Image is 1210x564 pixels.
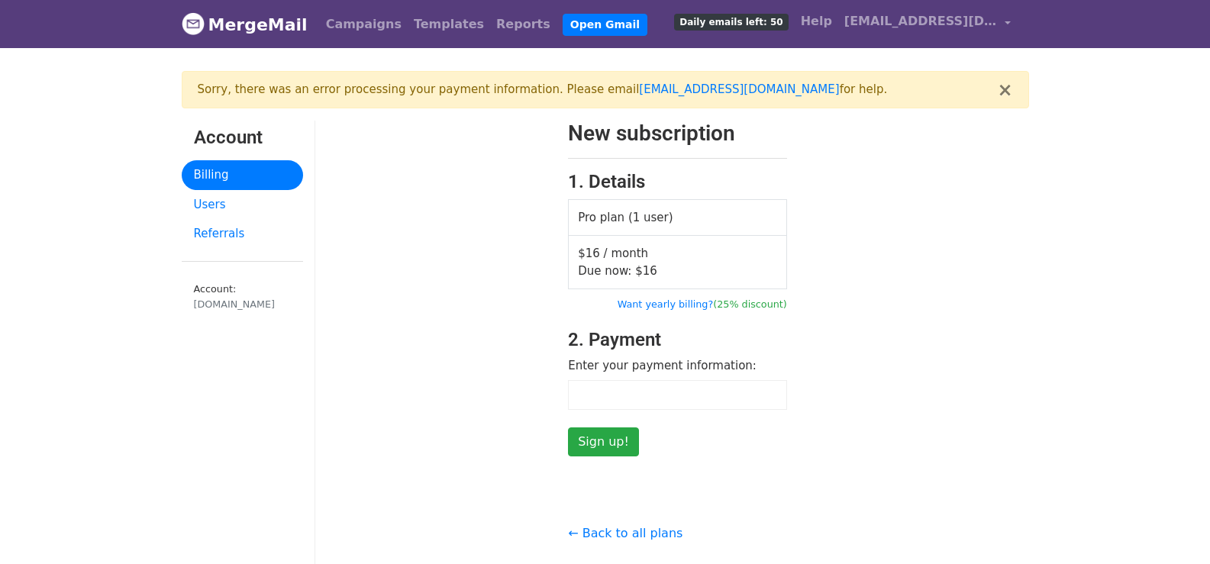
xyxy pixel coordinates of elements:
[569,199,787,236] td: Pro plan (1 user)
[182,190,303,220] a: Users
[568,329,787,351] h3: 2. Payment
[578,264,657,278] span: Due now: $
[674,14,788,31] span: Daily emails left: 50
[568,526,682,540] a: ← Back to all plans
[795,6,838,37] a: Help
[194,127,291,149] h3: Account
[844,12,997,31] span: [EMAIL_ADDRESS][DOMAIN_NAME]
[194,297,291,311] div: [DOMAIN_NAME]
[563,14,647,36] a: Open Gmail
[198,81,998,98] div: Sorry, there was an error processing your payment information. Please email for help.
[320,9,408,40] a: Campaigns
[569,236,787,289] td: $16 / month
[568,171,787,193] h3: 1. Details
[408,9,490,40] a: Templates
[182,160,303,190] a: Billing
[997,81,1012,99] button: ×
[639,82,839,96] a: [EMAIL_ADDRESS][DOMAIN_NAME]
[568,427,639,456] input: Sign up!
[568,121,787,147] h2: New subscription
[643,264,657,278] span: 16
[490,9,557,40] a: Reports
[182,219,303,249] a: Referrals
[568,357,757,375] label: Enter your payment information:
[194,283,291,312] small: Account:
[713,298,787,310] span: (25% discount)
[182,12,205,35] img: MergeMail logo
[182,8,308,40] a: MergeMail
[576,388,779,401] iframe: Secure card payment input frame
[618,298,787,310] a: Want yearly billing?(25% discount)
[668,6,794,37] a: Daily emails left: 50
[838,6,1017,42] a: [EMAIL_ADDRESS][DOMAIN_NAME]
